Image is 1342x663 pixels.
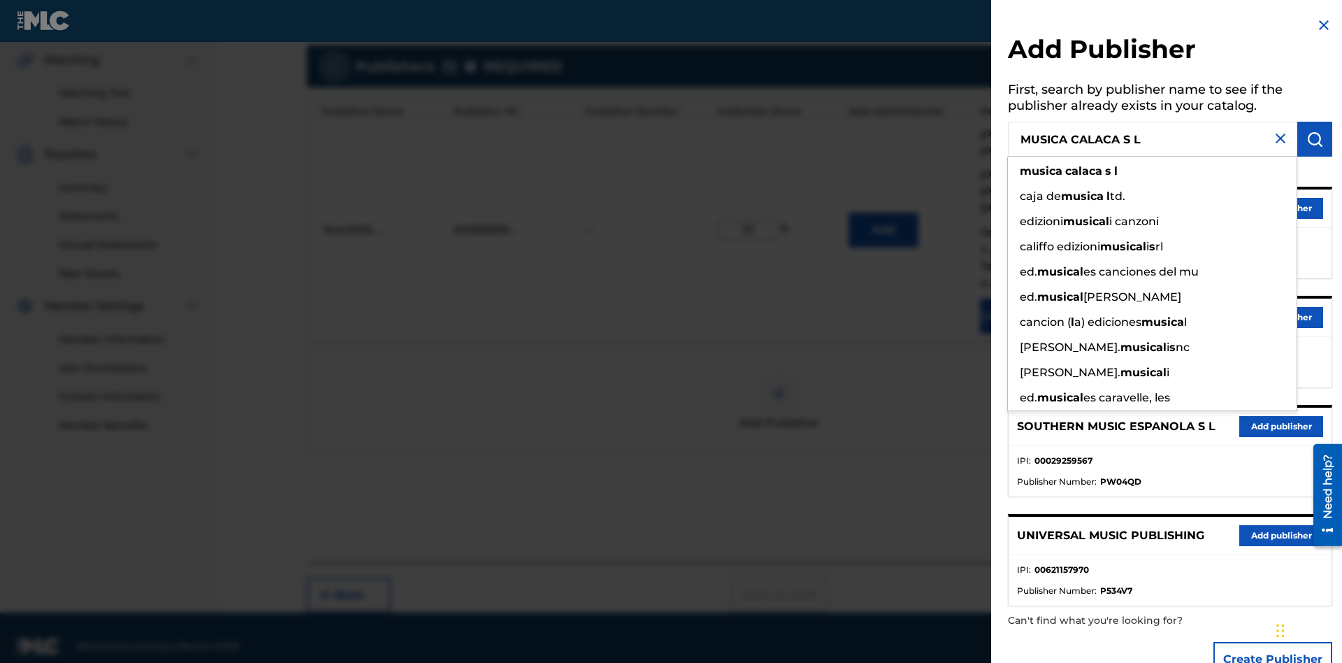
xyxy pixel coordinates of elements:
span: ed. [1020,290,1037,304]
strong: musica [1100,240,1143,253]
span: [PERSON_NAME] [1083,290,1181,304]
strong: musica [1120,366,1163,379]
strong: l [1106,215,1109,228]
button: Add publisher [1239,416,1323,437]
p: UNIVERSAL MUSIC PUBLISHING [1017,527,1204,544]
img: Search Works [1306,131,1323,148]
span: califfo edizioni [1020,240,1100,253]
strong: l [1143,240,1146,253]
strong: musica [1037,265,1080,278]
iframe: Chat Widget [1272,596,1342,663]
span: ed. [1020,265,1037,278]
span: td. [1110,190,1125,203]
span: [PERSON_NAME]. [1020,341,1120,354]
span: nc [1176,341,1190,354]
strong: l [1106,190,1110,203]
strong: l [1071,315,1074,329]
strong: l [1163,366,1167,379]
span: i [1167,366,1169,379]
span: es caravelle, les [1083,391,1170,404]
img: MLC Logo [17,10,71,31]
span: i [1146,240,1149,253]
img: close [1272,130,1289,147]
span: l [1184,315,1187,329]
strong: s [1105,164,1111,178]
span: IPI : [1017,564,1031,576]
strong: musica [1063,215,1106,228]
strong: musica [1037,391,1080,404]
strong: l [1080,290,1083,304]
strong: musica [1120,341,1163,354]
span: cancion ( [1020,315,1071,329]
span: rl [1155,240,1163,253]
strong: l [1163,341,1167,354]
input: Search publisher's name [1008,122,1297,157]
span: Publisher Number : [1017,476,1097,488]
h5: First, search by publisher name to see if the publisher already exists in your catalog. [1008,78,1332,122]
div: Drag [1276,610,1285,652]
span: i canzoni [1109,215,1159,228]
strong: P534V7 [1100,585,1132,597]
span: IPI : [1017,455,1031,467]
strong: l [1114,164,1118,178]
span: caja de [1020,190,1061,203]
strong: l [1080,265,1083,278]
iframe: Resource Center [1303,439,1342,553]
span: Publisher Number : [1017,585,1097,597]
h2: Add Publisher [1008,34,1332,69]
span: edizioni [1020,215,1063,228]
strong: musica [1037,290,1080,304]
strong: musica [1141,315,1184,329]
span: ed. [1020,391,1037,404]
strong: 00621157970 [1034,564,1089,576]
span: es canciones del mu [1083,265,1199,278]
span: a) ediciones [1074,315,1141,329]
strong: musica [1061,190,1104,203]
strong: PW04QD [1100,476,1141,488]
strong: s [1149,240,1155,253]
strong: 00029259567 [1034,455,1092,467]
strong: musica [1020,164,1062,178]
strong: l [1080,391,1083,404]
strong: s [1169,341,1176,354]
strong: calaca [1065,164,1102,178]
span: i [1167,341,1169,354]
button: Add publisher [1239,525,1323,546]
p: Can't find what you're looking for? [1008,606,1253,635]
span: [PERSON_NAME]. [1020,366,1120,379]
p: SOUTHERN MUSIC ESPANOLA S L [1017,418,1215,435]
